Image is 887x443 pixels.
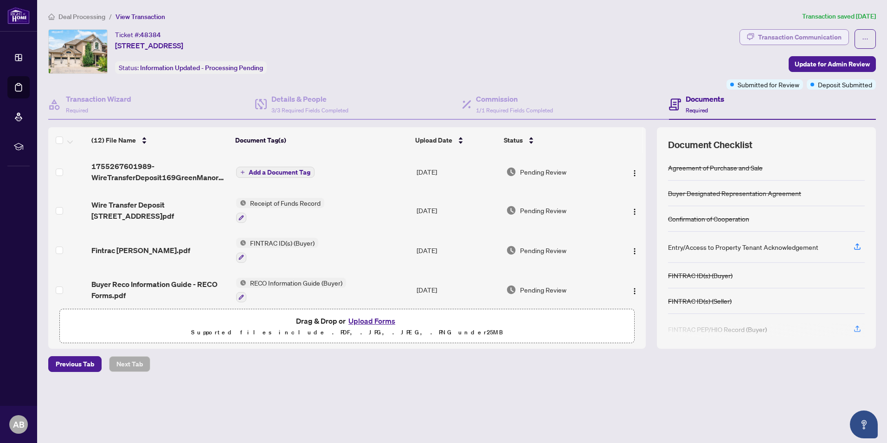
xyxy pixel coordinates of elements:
[66,93,131,104] h4: Transaction Wizard
[66,107,88,114] span: Required
[249,169,310,176] span: Add a Document Tag
[520,245,566,255] span: Pending Review
[7,7,30,24] img: logo
[56,357,94,371] span: Previous Tab
[115,61,267,74] div: Status:
[346,315,398,327] button: Upload Forms
[231,127,411,153] th: Document Tag(s)
[627,243,642,258] button: Logo
[246,238,318,248] span: FINTRAC ID(s) (Buyer)
[60,309,634,344] span: Drag & Drop orUpload FormsSupported files include .PDF, .JPG, .JPEG, .PNG under25MB
[739,29,849,45] button: Transaction Communication
[520,285,566,295] span: Pending Review
[415,135,452,145] span: Upload Date
[109,356,150,372] button: Next Tab
[411,127,501,153] th: Upload Date
[686,93,724,104] h4: Documents
[686,107,708,114] span: Required
[140,31,161,39] span: 48384
[140,64,263,72] span: Information Updated - Processing Pending
[116,13,165,21] span: View Transaction
[413,153,502,190] td: [DATE]
[627,282,642,297] button: Logo
[88,127,231,153] th: (12) File Name
[236,167,315,178] button: Add a Document Tag
[631,248,638,255] img: Logo
[506,205,516,215] img: Document Status
[500,127,611,153] th: Status
[789,56,876,72] button: Update for Admin Review
[668,163,763,173] div: Agreement of Purchase and Sale
[668,138,752,151] span: Document Checklist
[520,205,566,215] span: Pending Review
[520,167,566,177] span: Pending Review
[758,30,842,45] div: Transaction Communication
[631,169,638,177] img: Logo
[504,135,523,145] span: Status
[668,214,749,224] div: Confirmation of Cooperation
[65,327,629,338] p: Supported files include .PDF, .JPG, .JPEG, .PNG under 25 MB
[240,170,245,175] span: plus
[91,199,229,221] span: Wire Transfer Deposit [STREET_ADDRESS]pdf
[795,57,870,72] span: Update for Admin Review
[115,29,161,40] div: Ticket #:
[246,278,346,288] span: RECO Information Guide (Buyer)
[506,285,516,295] img: Document Status
[49,30,107,73] img: IMG-N12281892_1.jpg
[413,230,502,270] td: [DATE]
[627,203,642,218] button: Logo
[236,198,246,208] img: Status Icon
[668,270,733,280] div: FINTRAC ID(s) (Buyer)
[668,296,732,306] div: FINTRAC ID(s) (Seller)
[236,238,246,248] img: Status Icon
[236,166,315,178] button: Add a Document Tag
[476,93,553,104] h4: Commission
[413,190,502,230] td: [DATE]
[13,418,25,431] span: AB
[48,356,102,372] button: Previous Tab
[91,279,229,301] span: Buyer Reco Information Guide - RECO Forms.pdf
[862,36,868,42] span: ellipsis
[236,238,318,263] button: Status IconFINTRAC ID(s) (Buyer)
[631,287,638,295] img: Logo
[236,278,246,288] img: Status Icon
[236,278,346,303] button: Status IconRECO Information Guide (Buyer)
[91,161,229,183] span: 1755267601989-WireTransferDeposit169GreenManorCres.pdf
[631,208,638,215] img: Logo
[115,40,183,51] span: [STREET_ADDRESS]
[236,198,324,223] button: Status IconReceipt of Funds Record
[271,107,348,114] span: 3/3 Required Fields Completed
[48,13,55,20] span: home
[109,11,112,22] li: /
[668,242,818,252] div: Entry/Access to Property Tenant Acknowledgement
[91,245,190,256] span: Fintrac [PERSON_NAME].pdf
[506,167,516,177] img: Document Status
[271,93,348,104] h4: Details & People
[246,198,324,208] span: Receipt of Funds Record
[476,107,553,114] span: 1/1 Required Fields Completed
[802,11,876,22] article: Transaction saved [DATE]
[850,410,878,438] button: Open asap
[506,245,516,255] img: Document Status
[818,79,872,90] span: Deposit Submitted
[296,315,398,327] span: Drag & Drop or
[668,188,801,198] div: Buyer Designated Representation Agreement
[91,135,136,145] span: (12) File Name
[413,270,502,310] td: [DATE]
[738,79,799,90] span: Submitted for Review
[627,164,642,179] button: Logo
[58,13,105,21] span: Deal Processing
